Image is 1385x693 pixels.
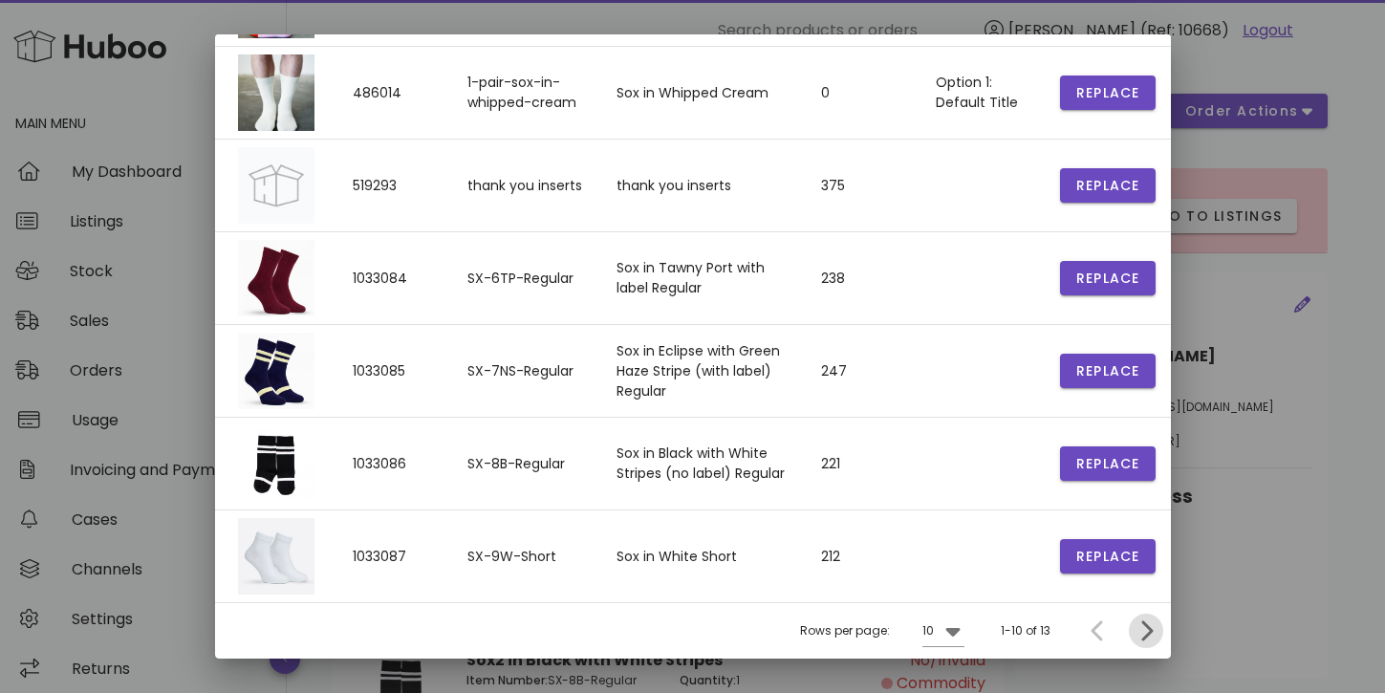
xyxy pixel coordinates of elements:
td: thank you inserts [601,140,806,232]
div: 1-10 of 13 [1001,622,1050,639]
button: Replace [1060,76,1156,110]
button: Replace [1060,261,1156,295]
button: Replace [1060,446,1156,481]
span: Replace [1075,83,1140,103]
td: 1-pair-sox-in-whipped-cream [452,47,601,140]
td: 486014 [337,47,452,140]
button: Next page [1129,614,1163,648]
td: SX-7NS-Regular [452,325,601,418]
div: Rows per page: [800,603,964,659]
td: 247 [806,325,920,418]
td: 212 [806,510,920,602]
td: SX-6TP-Regular [452,232,601,325]
td: Sox in Whipped Cream [601,47,806,140]
div: 10Rows per page: [922,616,964,646]
td: 238 [806,232,920,325]
td: 1033084 [337,232,452,325]
span: Replace [1075,547,1140,567]
td: 375 [806,140,920,232]
td: 1033086 [337,418,452,510]
td: Sox in ⁠Tawny Port with label Regular [601,232,806,325]
td: SX-9W-Short [452,510,601,602]
span: Replace [1075,361,1140,381]
td: 1033087 [337,510,452,602]
td: 0 [806,47,920,140]
td: SX-8B-Regular [452,418,601,510]
span: Replace [1075,454,1140,474]
button: Replace [1060,354,1156,388]
button: Replace [1060,168,1156,203]
td: 221 [806,418,920,510]
td: Sox in White Short [601,510,806,602]
button: Replace [1060,539,1156,574]
td: 1033085 [337,325,452,418]
td: Sox in Black with White Stripes (no label) Regular [601,418,806,510]
span: Replace [1075,176,1140,196]
td: thank you inserts [452,140,601,232]
span: Replace [1075,269,1140,289]
div: 10 [922,622,934,639]
td: 519293 [337,140,452,232]
td: Option 1: Default Title [920,47,1045,140]
td: ⁠⁠Sox in Eclipse with Green Haze Stripe (with label) Regular [601,325,806,418]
